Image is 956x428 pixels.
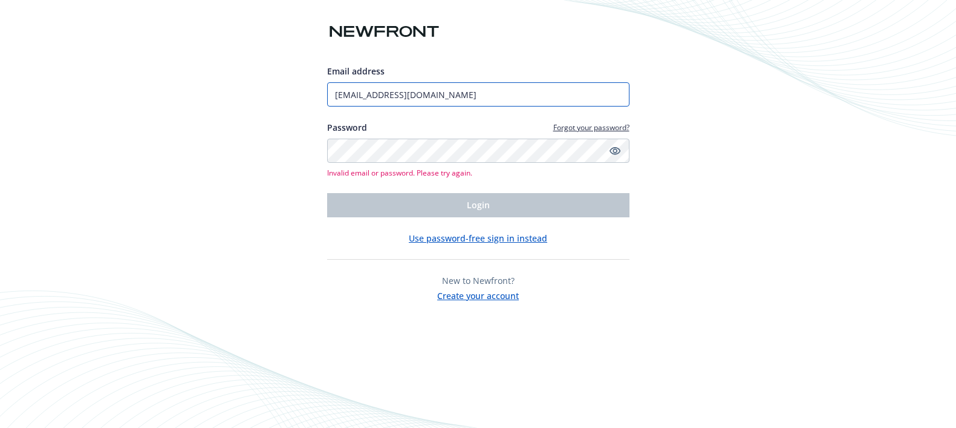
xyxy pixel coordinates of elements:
[437,287,519,302] button: Create your account
[327,65,385,77] span: Email address
[327,193,629,217] button: Login
[608,143,622,158] a: Show password
[327,121,367,134] label: Password
[327,139,629,163] input: Enter your password
[327,168,629,178] span: Invalid email or password. Please try again.
[409,232,547,245] button: Use password-free sign in instead
[553,122,629,133] a: Forgot your password?
[467,199,490,211] span: Login
[442,275,515,286] span: New to Newfront?
[327,21,441,42] img: Newfront logo
[327,82,629,107] input: Enter your email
